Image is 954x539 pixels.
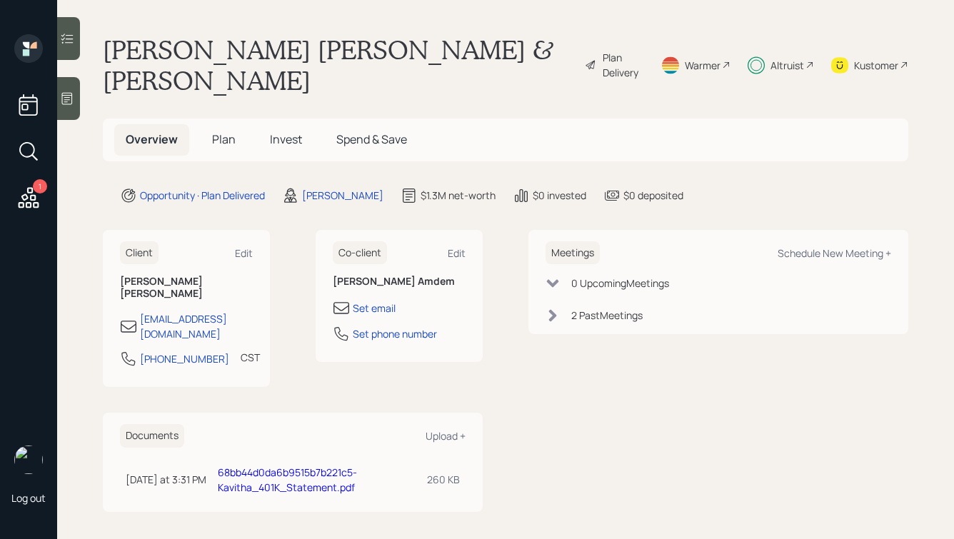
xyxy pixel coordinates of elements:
[103,34,573,96] h1: [PERSON_NAME] [PERSON_NAME] & [PERSON_NAME]
[11,491,46,505] div: Log out
[353,326,437,341] div: Set phone number
[571,276,669,291] div: 0 Upcoming Meeting s
[33,179,47,193] div: 1
[426,429,466,443] div: Upload +
[571,308,643,323] div: 2 Past Meeting s
[333,276,466,288] h6: [PERSON_NAME] Amdem
[336,131,407,147] span: Spend & Save
[854,58,898,73] div: Kustomer
[685,58,720,73] div: Warmer
[533,188,586,203] div: $0 invested
[770,58,804,73] div: Altruist
[120,276,253,300] h6: [PERSON_NAME] [PERSON_NAME]
[353,301,396,316] div: Set email
[421,188,496,203] div: $1.3M net-worth
[212,131,236,147] span: Plan
[241,350,260,365] div: CST
[546,241,600,265] h6: Meetings
[302,188,383,203] div: [PERSON_NAME]
[333,241,387,265] h6: Co-client
[218,465,357,494] a: 68bb44d0da6b9515b7b221c5-Kavitha_401K_Statement.pdf
[14,445,43,474] img: hunter_neumayer.jpg
[778,246,891,260] div: Schedule New Meeting +
[603,50,643,80] div: Plan Delivery
[120,241,159,265] h6: Client
[235,246,253,260] div: Edit
[427,472,460,487] div: 260 KB
[140,188,265,203] div: Opportunity · Plan Delivered
[623,188,683,203] div: $0 deposited
[448,246,466,260] div: Edit
[140,311,253,341] div: [EMAIL_ADDRESS][DOMAIN_NAME]
[140,351,229,366] div: [PHONE_NUMBER]
[120,424,184,448] h6: Documents
[126,472,206,487] div: [DATE] at 3:31 PM
[270,131,302,147] span: Invest
[126,131,178,147] span: Overview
